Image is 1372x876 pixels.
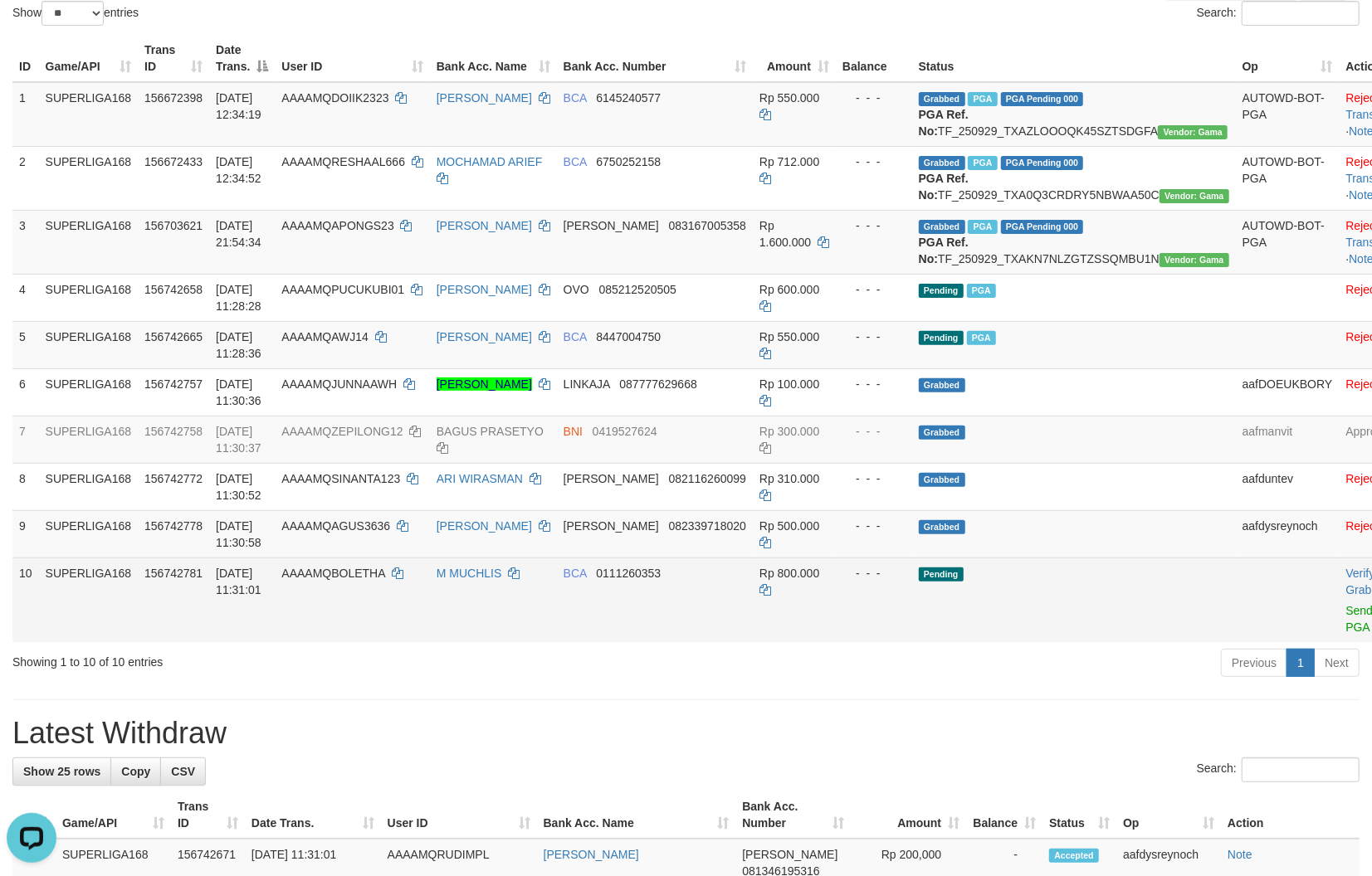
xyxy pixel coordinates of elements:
td: SUPERLIGA168 [39,210,139,274]
span: [PERSON_NAME] [564,519,659,533]
div: - - - [842,470,906,487]
span: Pending [919,331,964,345]
span: Rp 800.000 [759,567,819,580]
th: Date Trans.: activate to sort column descending [209,35,275,82]
a: [PERSON_NAME] [437,519,532,533]
a: BAGUS PRASETYO [437,425,544,438]
td: 2 [12,146,39,210]
a: MOCHAMAD ARIEF [437,155,543,168]
span: 156742665 [144,330,203,343]
div: - - - [842,423,906,440]
td: 4 [12,274,39,321]
span: [DATE] 11:30:52 [216,472,261,502]
span: Copy 0111260353 to clipboard [596,567,661,580]
td: SUPERLIGA168 [39,368,139,416]
span: Grabbed [919,426,965,440]
th: Game/API: activate to sort column ascending [56,791,171,839]
select: Showentries [42,1,104,26]
td: aafDOEUKBORY [1236,368,1340,416]
span: Rp 500.000 [759,519,819,533]
td: SUPERLIGA168 [39,463,139,510]
div: - - - [842,217,906,234]
span: BCA [564,155,587,168]
span: Rp 300.000 [759,425,819,438]
a: [PERSON_NAME] [437,330,532,343]
div: - - - [842,90,906,106]
span: 156742758 [144,425,203,438]
th: Action [1221,791,1360,839]
span: Marked by aafsoycanthlai [967,331,996,345]
span: Copy 083167005358 to clipboard [669,219,746,232]
div: - - - [842,565,906,582]
span: Rp 550.000 [759,330,819,343]
th: Op: activate to sort column ascending [1236,35,1340,82]
span: 156742781 [144,567,203,580]
th: Date Trans.: activate to sort column ascending [245,791,381,839]
span: Pending [919,284,964,298]
span: [DATE] 11:30:36 [216,377,261,407]
span: Grabbed [919,473,965,487]
b: PGA Ref. No: [919,172,969,202]
th: Amount: activate to sort column ascending [753,35,836,82]
th: Bank Acc. Number: activate to sort column ascending [557,35,753,82]
span: 156703621 [144,219,203,232]
span: Copy 087777629668 to clipboard [619,377,696,391]
span: AAAAMQAWJ14 [281,330,369,343]
td: SUPERLIGA168 [39,557,139,642]
td: aafmanvit [1236,416,1340,463]
span: [DATE] 11:28:36 [216,330,261,360]
span: [DATE] 11:28:28 [216,283,261,313]
span: [PERSON_NAME] [564,472,659,485]
span: 156742658 [144,283,203,296]
h1: Latest Withdraw [12,717,1360,750]
div: - - - [842,328,906,345]
span: AAAAMQZEPILONG12 [281,425,403,438]
span: 156672398 [144,91,203,105]
td: SUPERLIGA168 [39,274,139,321]
label: Show entries [12,1,139,26]
span: Grabbed [919,520,965,534]
span: Copy 082339718020 to clipboard [669,519,746,533]
a: 1 [1287,649,1315,677]
td: TF_250929_TXA0Q3CRDRY5NBWAA50C [912,146,1236,210]
div: - - - [842,376,906,392]
td: 7 [12,416,39,463]
span: AAAAMQDOIIK2323 [281,91,388,105]
th: Trans ID: activate to sort column ascending [138,35,209,82]
span: Copy [121,765,150,778]
div: - - - [842,153,906,170]
span: Grabbed [919,378,965,392]
span: Pending [919,567,964,582]
a: M MUCHLIS [437,567,502,580]
span: Rp 100.000 [759,377,819,391]
span: BCA [564,91,587,105]
a: Copy [110,757,161,786]
th: User ID: activate to sort column ascending [381,791,537,839]
th: Bank Acc. Name: activate to sort column ascending [537,791,736,839]
div: - - - [842,518,906,534]
th: Status: activate to sort column ascending [1042,791,1116,839]
a: [PERSON_NAME] [437,91,532,105]
span: 156742778 [144,519,203,533]
td: SUPERLIGA168 [39,82,139,147]
span: [DATE] 11:30:37 [216,425,261,455]
span: AAAAMQSINANTA123 [281,472,400,485]
a: [PERSON_NAME] [437,377,532,391]
a: CSV [160,757,206,786]
span: Copy 6750252158 to clipboard [596,155,661,168]
div: - - - [842,281,906,298]
td: 5 [12,321,39,368]
span: BCA [564,567,587,580]
span: BNI [564,425,583,438]
a: [PERSON_NAME] [437,283,532,296]
span: [DATE] 11:30:58 [216,519,261,549]
span: [PERSON_NAME] [742,848,837,861]
span: Rp 600.000 [759,283,819,296]
a: [PERSON_NAME] [544,848,639,861]
span: OVO [564,283,589,296]
a: Next [1314,649,1360,677]
span: CSV [171,765,195,778]
th: Game/API: activate to sort column ascending [39,35,139,82]
a: ARI WIRASMAN [437,472,523,485]
span: Copy 8447004750 to clipboard [596,330,661,343]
